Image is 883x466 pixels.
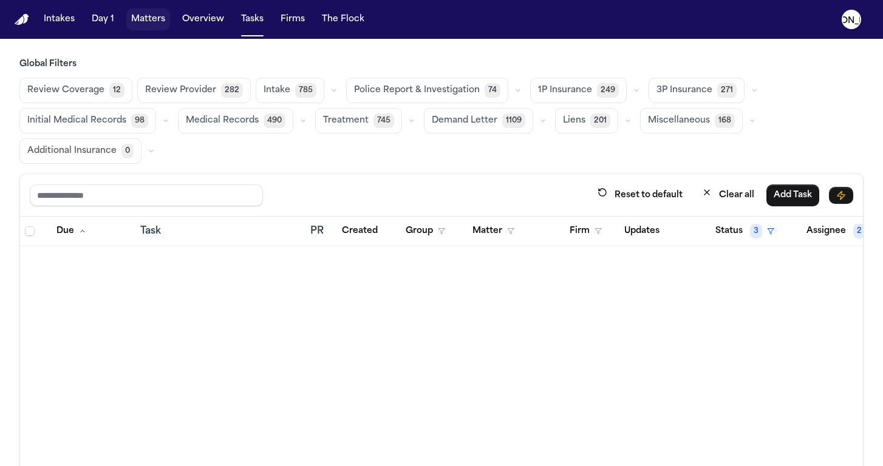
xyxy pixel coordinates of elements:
[121,144,134,158] span: 0
[829,187,853,204] button: Immediate Task
[19,138,141,164] button: Additional Insurance0
[178,108,293,133] button: Medical Records490
[137,78,251,103] button: Review Provider282
[256,78,324,103] button: Intake785
[25,226,35,236] span: Select all
[656,84,712,96] span: 3P Insurance
[597,83,619,98] span: 249
[640,108,743,133] button: Miscellaneous168
[715,113,735,128] span: 168
[708,220,782,242] button: Status3
[177,8,229,30] button: Overview
[538,84,592,96] span: 1P Insurance
[432,115,497,127] span: Demand Letter
[648,115,710,127] span: Miscellaneous
[19,58,864,70] h3: Global Filters
[39,8,80,30] button: Intakes
[354,84,480,96] span: Police Report & Investigation
[140,224,301,238] div: Task
[335,220,385,242] button: Created
[695,184,762,206] button: Clear all
[310,224,325,238] div: PR
[424,108,533,133] button: Demand Letter1109
[617,220,667,242] button: Updates
[346,78,508,103] button: Police Report & Investigation74
[27,145,117,157] span: Additional Insurance
[530,78,627,103] button: 1P Insurance249
[563,115,585,127] span: Liens
[236,8,268,30] button: Tasks
[264,113,285,128] span: 490
[27,84,104,96] span: Review Coverage
[49,220,94,242] button: Due
[19,108,156,133] button: Initial Medical Records98
[323,115,369,127] span: Treatment
[315,108,402,133] button: Treatment745
[590,113,610,128] span: 201
[221,83,243,98] span: 282
[131,113,148,128] span: 98
[186,115,259,127] span: Medical Records
[87,8,119,30] button: Day 1
[649,78,745,103] button: 3P Insurance271
[295,83,316,98] span: 785
[373,113,394,128] span: 745
[109,83,124,98] span: 12
[27,115,126,127] span: Initial Medical Records
[19,78,132,103] button: Review Coverage12
[766,184,819,206] button: Add Task
[717,83,737,98] span: 271
[126,8,170,30] button: Matters
[15,14,29,25] img: Finch Logo
[276,8,310,30] button: Firms
[562,220,609,242] button: Firm
[485,83,500,98] span: 74
[555,108,618,133] button: Liens201
[264,84,290,96] span: Intake
[590,184,690,206] button: Reset to default
[465,220,522,242] button: Matter
[15,14,29,25] a: Home
[145,84,216,96] span: Review Provider
[317,8,369,30] button: The Flock
[398,220,452,242] button: Group
[502,113,525,128] span: 1109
